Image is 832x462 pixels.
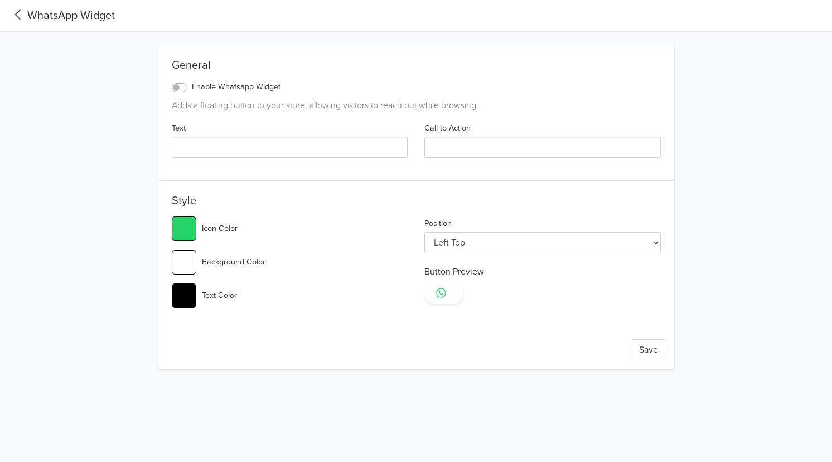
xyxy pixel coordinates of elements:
label: Text Color [202,290,237,302]
h5: Style [172,194,661,212]
h6: Button Preview [424,267,661,277]
label: Background Color [202,256,265,268]
div: Adds a floating button to your store, allowing visitors to reach out while browsing. [172,99,661,112]
label: Position [424,218,452,230]
button: Save [632,339,665,360]
a: WhatsApp Widget [9,7,115,24]
label: Enable Whatsapp Widget [192,81,280,93]
label: Call to Action [424,122,471,134]
div: General [172,59,661,76]
label: Text [172,122,186,134]
label: Icon Color [202,223,238,235]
